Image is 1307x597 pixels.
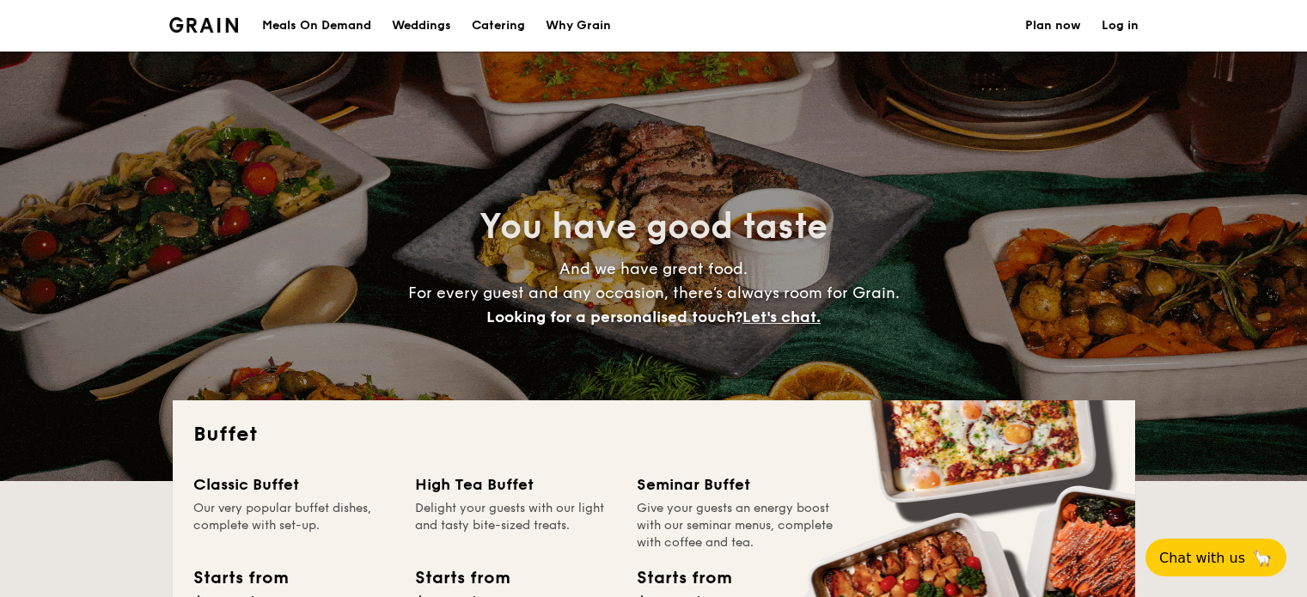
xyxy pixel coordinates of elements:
[193,565,287,591] div: Starts from
[408,259,900,326] span: And we have great food. For every guest and any occasion, there’s always room for Grain.
[1145,539,1286,576] button: Chat with us🦙
[637,500,838,551] div: Give your guests an energy boost with our seminar menus, complete with coffee and tea.
[742,308,821,326] span: Let's chat.
[415,500,616,551] div: Delight your guests with our light and tasty bite-sized treats.
[479,206,828,247] span: You have good taste
[1252,548,1273,568] span: 🦙
[486,308,742,326] span: Looking for a personalised touch?
[637,565,730,591] div: Starts from
[193,421,1115,448] h2: Buffet
[193,500,394,551] div: Our very popular buffet dishes, complete with set-up.
[1159,550,1245,566] span: Chat with us
[169,17,239,33] img: Grain
[415,472,616,496] div: High Tea Buffet
[169,17,239,33] a: Logotype
[415,565,509,591] div: Starts from
[637,472,838,496] div: Seminar Buffet
[193,472,394,496] div: Classic Buffet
